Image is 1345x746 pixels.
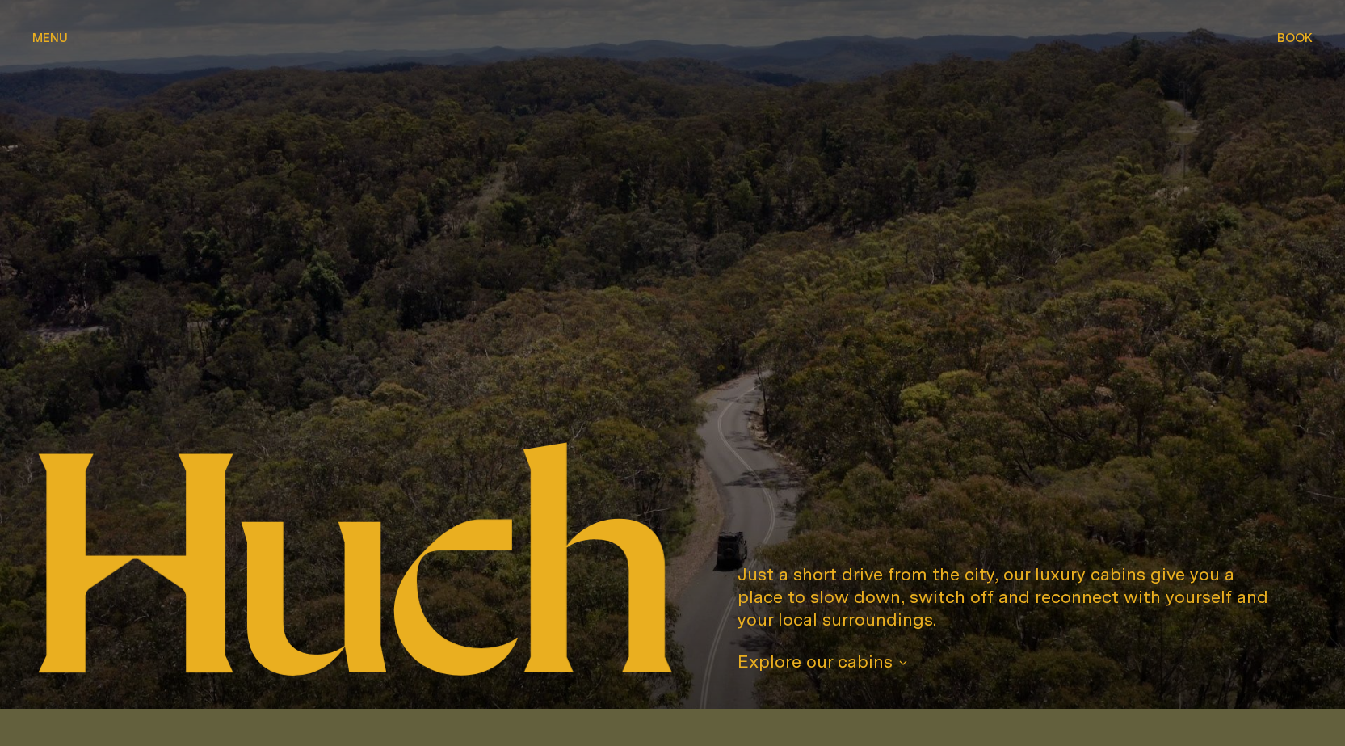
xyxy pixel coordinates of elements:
[738,650,893,676] span: Explore our cabins
[738,650,907,676] button: Explore our cabins
[32,29,68,48] button: show menu
[1277,32,1313,44] span: Book
[1277,29,1313,48] button: show booking tray
[32,32,68,44] span: Menu
[738,563,1281,630] p: Just a short drive from the city, our luxury cabins give you a place to slow down, switch off and...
